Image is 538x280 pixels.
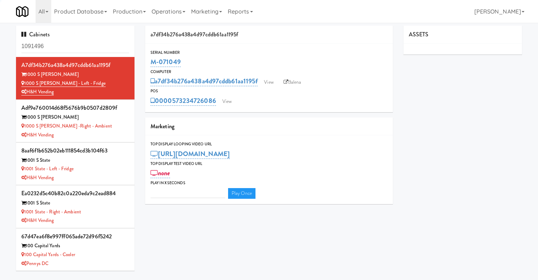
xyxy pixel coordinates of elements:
[21,251,75,258] a: 100 Capital Yards - Cooler
[21,131,54,138] a: H&H Vending
[21,88,54,95] a: H&H Vending
[21,188,129,199] div: ea0232d5c40b82c0a220eda9c2ead884
[21,231,129,242] div: 67d47ea6f8e997ff065ade72d96f5242
[21,60,129,71] div: a7df34b276a438a4d97cddb61aa1195f
[151,68,387,76] div: Computer
[21,103,129,113] div: adf9e760014d68f5676b9b0507d2809f
[151,180,387,187] div: Play in X seconds
[21,260,48,267] a: Pennys DC
[151,49,387,56] div: Serial Number
[21,113,129,122] div: 1000 S [PERSON_NAME]
[16,142,134,185] li: 8aaf6f1b652b02eb111854cd3b104f631001 S State 1001 State - Left - FridgeH&H Vending
[21,217,54,224] a: H&H Vending
[219,96,235,107] a: View
[21,156,129,165] div: 1001 S State
[21,70,129,79] div: 1000 S [PERSON_NAME]
[16,185,134,228] li: ea0232d5c40b82c0a220eda9c2ead8841001 S State 1001 State - Right - AmbientH&H Vending
[21,40,129,53] input: Search cabinets
[151,122,174,130] span: Marketing
[151,168,170,178] a: none
[21,174,54,181] a: H&H Vending
[21,208,81,215] a: 1001 State - Right - Ambient
[21,242,129,250] div: 100 Capital Yards
[228,188,255,199] a: Play Once
[16,100,134,142] li: adf9e760014d68f5676b9b0507d2809f1000 S [PERSON_NAME] 1000 S [PERSON_NAME] -Right - AmbientH&H Ven...
[21,123,112,129] a: 1000 S [PERSON_NAME] -Right - Ambient
[21,165,74,172] a: 1001 State - Left - Fridge
[151,149,230,159] a: [URL][DOMAIN_NAME]
[151,88,387,95] div: POS
[151,160,387,167] div: Top Display Test Video Url
[260,77,277,88] a: View
[16,57,134,100] li: a7df34b276a438a4d97cddb61aa1195f1000 S [PERSON_NAME] 1000 S [PERSON_NAME] - Left - FridgeH&H Vending
[16,228,134,271] li: 67d47ea6f8e997ff065ade72d96f5242100 Capital Yards 100 Capital Yards - CoolerPennys DC
[21,80,106,87] a: 1000 S [PERSON_NAME] - Left - Fridge
[151,96,216,106] a: 0000573234726086
[21,30,50,38] span: Cabinets
[409,30,429,38] span: ASSETS
[16,5,28,18] img: Micromart
[21,145,129,156] div: 8aaf6f1b652b02eb111854cd3b104f63
[145,26,393,44] div: a7df34b276a438a4d97cddb61aa1195f
[280,77,305,88] a: Balena
[151,141,387,148] div: Top Display Looping Video Url
[21,199,129,208] div: 1001 S State
[151,76,258,86] a: a7df34b276a438a4d97cddb61aa1195f
[151,57,181,67] a: M-071049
